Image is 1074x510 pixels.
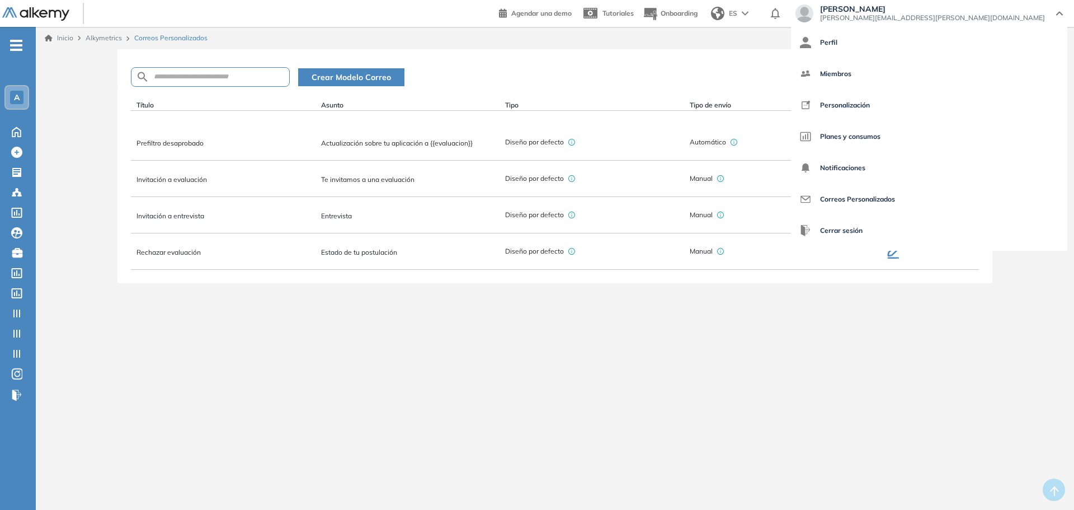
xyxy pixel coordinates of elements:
[602,9,634,17] span: Tutoriales
[820,92,870,119] span: Personalización
[321,212,352,220] span: Entrevista
[568,248,575,255] span: info-circle
[499,6,572,19] a: Agendar una demo
[136,100,154,110] span: Título
[643,2,698,26] button: Onboarding
[800,92,1058,119] a: Personalización
[800,100,811,111] img: icon
[820,29,837,56] span: Perfil
[717,212,724,218] span: info-circle
[2,7,69,21] img: Logo
[800,123,1058,150] a: Planes y consumos
[800,29,1058,56] a: Perfil
[136,70,149,84] img: SEARCH_ALT
[820,217,863,244] span: Cerrar sesión
[820,60,851,87] span: Miembros
[690,246,863,256] span: Manual
[136,175,207,184] span: Invitación a evaluación
[321,100,343,110] span: Asunto
[298,68,404,86] button: Crear Modelo Correo
[505,100,519,110] span: Tipo
[690,137,863,147] span: Automático
[800,225,811,236] img: icon
[321,248,397,256] span: Estado de tu postulación
[690,100,731,110] span: Tipo de envío
[1018,456,1074,510] iframe: Chat Widget
[568,139,575,146] span: info-circle
[800,217,863,244] button: Cerrar sesión
[10,44,22,46] i: -
[742,11,748,16] img: arrow
[312,71,391,83] span: Crear Modelo Correo
[820,123,880,150] span: Planes y consumos
[14,93,20,102] span: A
[321,139,473,147] span: Actualización sobre tu aplicación a {{evaluacion}}
[820,155,865,181] span: Notificaciones
[800,131,811,142] img: icon
[321,175,414,184] span: Te invitamos a una evaluación
[800,186,1058,213] a: Correos Personalizados
[86,34,122,42] span: Alkymetrics
[820,186,895,213] span: Correos Personalizados
[800,162,811,174] img: icon
[717,175,724,182] span: info-circle
[511,9,572,17] span: Agendar una demo
[568,175,575,182] span: info-circle
[1018,456,1074,510] div: Widget de chat
[136,139,204,147] span: Prefiltro desaprobado
[729,8,737,18] span: ES
[505,174,679,184] span: Diseño por defecto
[800,60,1058,87] a: Miembros
[731,139,737,146] span: info-circle
[690,210,863,220] span: Manual
[800,37,811,48] img: icon
[800,155,1058,181] a: Notificaciones
[661,9,698,17] span: Onboarding
[800,194,811,205] img: icon
[717,248,724,255] span: info-circle
[711,7,724,20] img: world
[136,212,204,220] span: Invitación a entrevista
[505,137,679,147] span: Diseño por defecto
[505,246,679,256] span: Diseño por defecto
[45,33,73,43] a: Inicio
[690,174,863,184] span: Manual
[800,68,811,79] img: icon
[136,248,201,256] span: Rechazar evaluación
[568,212,575,218] span: info-circle
[820,13,1045,22] span: [PERSON_NAME][EMAIL_ADDRESS][PERSON_NAME][DOMAIN_NAME]
[820,4,1045,13] span: [PERSON_NAME]
[505,210,679,220] span: Diseño por defecto
[134,33,208,43] span: Correos Personalizados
